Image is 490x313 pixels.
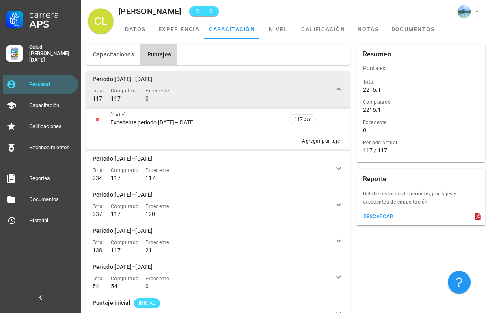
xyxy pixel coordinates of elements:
div: Historial [29,217,75,224]
div: 54 [111,283,117,290]
div: 21 [145,247,152,254]
span: CL [94,8,107,34]
div: Reconocimientos [29,144,75,151]
div: 234 [93,174,102,182]
div: Computado [363,98,479,106]
div: Total [93,202,104,210]
a: Reportes [3,169,78,188]
span: 8 [207,7,214,15]
div: Detalle histórico de periodos, puntajes y excedentes de capacitación. [356,190,485,211]
div: 120 [145,210,155,218]
div: 237 [93,210,102,218]
div: Computado [111,87,139,95]
div: Periodo [DATE]–[DATE] [93,226,153,235]
div: Reportes [29,175,75,182]
div: Computado [111,238,139,247]
a: Documentos [3,190,78,209]
div: Periodo [DATE]–[DATE] [93,190,153,199]
div: [DATE] [110,111,286,119]
div: 2216.1 [363,106,381,114]
button: descargar [360,211,397,222]
a: Reconocimientos [3,138,78,157]
a: datos [117,19,153,39]
div: Total [93,238,104,247]
a: calificación [296,19,350,39]
div: Salud [PERSON_NAME][DATE] [29,44,75,63]
div: Carrera [29,10,75,19]
div: Total [93,166,104,174]
div: avatar [88,8,114,34]
div: 138 [93,247,102,254]
a: Personal [3,75,78,94]
button: Capacitaciones [86,44,140,65]
div: Excedente [145,202,169,210]
div: Puntajes [356,58,485,78]
span: Puntajes [147,51,171,58]
div: Periodo actual [363,139,479,147]
div: 117 [111,95,121,102]
div: Periodo [DATE]–[DATE] [93,75,153,84]
div: Resumen [363,44,391,65]
div: Total [363,78,479,86]
div: Excedente [145,274,169,283]
a: documentos [386,19,440,39]
div: Computado [111,202,139,210]
span: INICIAL [139,298,155,308]
a: Calificaciones [3,117,78,136]
div: 0 [363,126,366,134]
div: 117 [111,247,121,254]
span: 117 pts [294,115,311,124]
div: Capacitación [29,102,75,109]
div: 117 [111,210,121,218]
a: capacitación [204,19,260,39]
div: 117 [93,95,102,102]
div: 2216.1 [363,86,381,93]
div: 117 [111,174,121,182]
div: Total [93,87,104,95]
div: Calificaciones [29,123,75,130]
div: Excedente periodo [DATE]–[DATE] [110,119,195,126]
button: Agregar puntaje [298,137,343,145]
span: C [194,7,201,15]
div: 117 / 117 [363,147,479,154]
button: Puntajes [140,44,177,65]
div: Excedente [363,118,479,126]
div: Excedente [145,87,169,95]
span: Capacitaciones [93,51,134,58]
div: 54 [93,283,99,290]
div: Documentos [29,196,75,203]
div: Excedente [145,166,169,174]
div: [PERSON_NAME] [119,7,181,16]
div: descargar [363,214,393,219]
div: Total [93,274,104,283]
div: APS [29,19,75,29]
div: 0 [145,95,149,102]
div: Computado [111,166,139,174]
div: 117 [145,174,155,182]
div: Puntaje inicial [93,298,131,307]
a: nivel [260,19,296,39]
div: Excedente [145,238,169,247]
a: Historial [3,211,78,230]
div: Personal [29,81,75,88]
div: avatar [458,5,471,18]
div: Periodo [DATE]–[DATE] [93,154,153,163]
div: Reporte [363,169,386,190]
a: experiencia [153,19,204,39]
div: Computado [111,274,139,283]
a: Capacitación [3,96,78,115]
div: 0 [145,283,149,290]
a: notas [350,19,386,39]
div: Periodo [DATE]–[DATE] [93,262,153,271]
div: Agregar puntaje [302,137,340,145]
